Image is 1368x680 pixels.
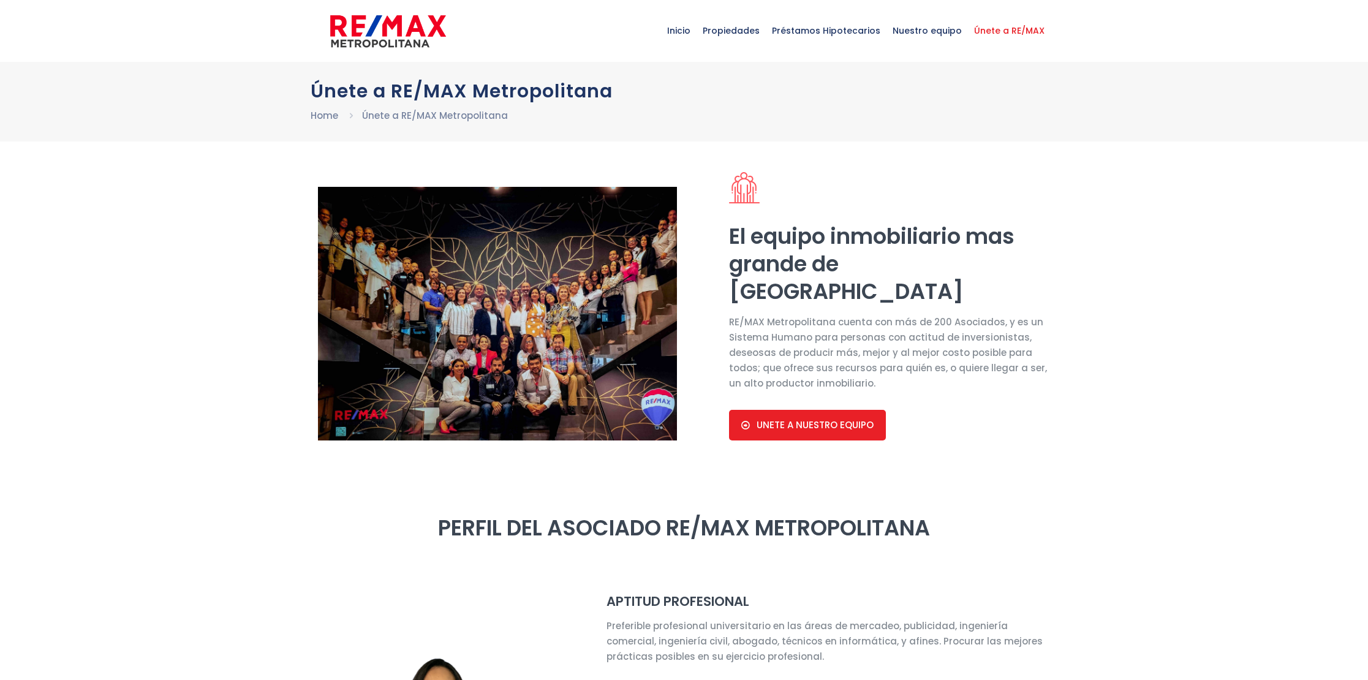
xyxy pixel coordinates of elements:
[729,222,1051,305] h2: El equipo inmobiliario mas grande de [GEOGRAPHIC_DATA]
[757,420,874,431] span: UNETE A NUESTRO EQUIPO
[661,12,697,49] span: Inicio
[729,410,886,440] a: UNETE A NUESTRO EQUIPO
[330,13,446,50] img: remax-metropolitana-logo
[311,109,338,122] a: Home
[766,12,886,49] span: Préstamos Hipotecarios
[311,80,1058,102] h1: Únete a RE/MAX Metropolitana
[968,12,1051,49] span: Únete a RE/MAX
[729,314,1051,391] p: RE/MAX Metropolitana cuenta con más de 200 Asociados, y es un Sistema Humano para personas con ac...
[886,12,968,49] span: Nuestro equipo
[318,514,1051,542] h2: PERFIL DEL ASOCIADO RE/MAX METROPOLITANA
[607,594,1050,609] h4: APTITUD PROFESIONAL
[607,618,1050,664] p: Preferible profesional universitario en las áreas de mercadeo, publicidad, ingeniería comercial, ...
[362,109,508,122] a: Únete a RE/MAX Metropolitana
[697,12,766,49] span: Propiedades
